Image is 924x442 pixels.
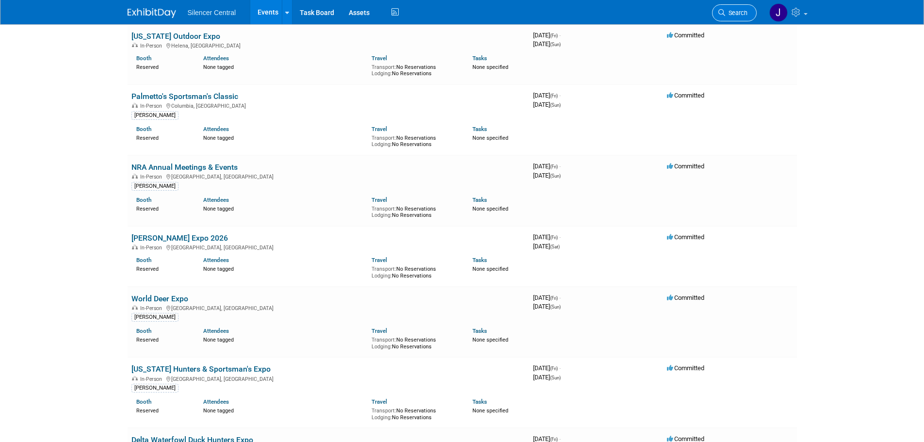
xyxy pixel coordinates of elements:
[372,135,396,141] span: Transport:
[372,62,458,77] div: No Reservations No Reservations
[667,32,704,39] span: Committed
[667,364,704,372] span: Committed
[472,327,487,334] a: Tasks
[136,196,151,203] a: Booth
[533,92,561,99] span: [DATE]
[372,414,392,421] span: Lodging:
[533,364,561,372] span: [DATE]
[550,93,558,98] span: (Fri)
[136,55,151,62] a: Booth
[372,406,458,421] div: No Reservations No Reservations
[136,133,189,142] div: Reserved
[131,313,178,322] div: [PERSON_NAME]
[131,364,271,374] a: [US_STATE] Hunters & Sportsman's Expo
[136,204,189,213] div: Reserved
[550,164,558,169] span: (Fri)
[472,135,508,141] span: None specified
[372,204,458,219] div: No Reservations No Reservations
[725,9,747,16] span: Search
[203,335,364,344] div: None tagged
[372,327,387,334] a: Travel
[132,245,138,249] img: In-Person Event
[140,376,165,382] span: In-Person
[533,172,561,179] span: [DATE]
[712,4,757,21] a: Search
[203,204,364,213] div: None tagged
[559,92,561,99] span: -
[131,233,228,243] a: [PERSON_NAME] Expo 2026
[140,174,165,180] span: In-Person
[550,437,558,442] span: (Fri)
[559,233,561,241] span: -
[136,398,151,405] a: Booth
[203,327,229,334] a: Attendees
[136,264,189,273] div: Reserved
[472,266,508,272] span: None specified
[472,408,508,414] span: None specified
[559,163,561,170] span: -
[131,304,525,311] div: [GEOGRAPHIC_DATA], [GEOGRAPHIC_DATA]
[372,273,392,279] span: Lodging:
[533,233,561,241] span: [DATE]
[472,257,487,263] a: Tasks
[140,43,165,49] span: In-Person
[372,70,392,77] span: Lodging:
[140,103,165,109] span: In-Person
[550,102,561,108] span: (Sun)
[667,294,704,301] span: Committed
[203,264,364,273] div: None tagged
[203,398,229,405] a: Attendees
[372,196,387,203] a: Travel
[136,126,151,132] a: Booth
[372,55,387,62] a: Travel
[550,366,558,371] span: (Fri)
[203,62,364,71] div: None tagged
[372,398,387,405] a: Travel
[533,294,561,301] span: [DATE]
[533,32,561,39] span: [DATE]
[372,264,458,279] div: No Reservations No Reservations
[136,327,151,334] a: Booth
[131,182,178,191] div: [PERSON_NAME]
[372,335,458,350] div: No Reservations No Reservations
[132,43,138,48] img: In-Person Event
[533,374,561,381] span: [DATE]
[372,344,392,350] span: Lodging:
[667,163,704,170] span: Committed
[667,233,704,241] span: Committed
[372,257,387,263] a: Travel
[472,126,487,132] a: Tasks
[372,212,392,218] span: Lodging:
[533,303,561,310] span: [DATE]
[188,9,236,16] span: Silencer Central
[131,375,525,382] div: [GEOGRAPHIC_DATA], [GEOGRAPHIC_DATA]
[472,64,508,70] span: None specified
[136,257,151,263] a: Booth
[372,126,387,132] a: Travel
[132,305,138,310] img: In-Person Event
[472,206,508,212] span: None specified
[372,408,396,414] span: Transport:
[550,173,561,179] span: (Sun)
[131,294,188,303] a: World Deer Expo
[550,304,561,310] span: (Sun)
[769,3,788,22] img: Jessica Crawford
[559,294,561,301] span: -
[128,8,176,18] img: ExhibitDay
[372,206,396,212] span: Transport:
[203,55,229,62] a: Attendees
[550,375,561,380] span: (Sun)
[550,295,558,301] span: (Fri)
[136,406,189,414] div: Reserved
[131,92,238,101] a: Palmetto's Sportsman's Classic
[136,335,189,344] div: Reserved
[372,64,396,70] span: Transport:
[559,364,561,372] span: -
[372,266,396,272] span: Transport:
[372,337,396,343] span: Transport:
[472,337,508,343] span: None specified
[550,244,560,249] span: (Sat)
[140,245,165,251] span: In-Person
[131,101,525,109] div: Columbia, [GEOGRAPHIC_DATA]
[533,243,560,250] span: [DATE]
